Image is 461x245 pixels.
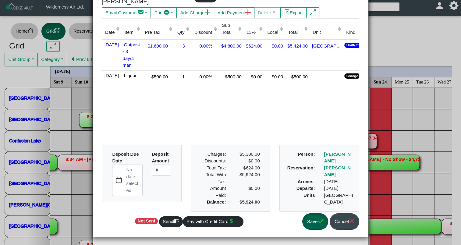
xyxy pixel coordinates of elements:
div: $4,800.00 [220,41,242,50]
a: [PERSON_NAME] [324,165,351,177]
svg: envelope fill [138,9,144,15]
div: Charges: [197,151,230,158]
button: Pay with Credit Cardcurrency dollarplus [183,216,244,227]
div: Sub Total [222,22,236,36]
div: $500.00 [286,72,308,80]
div: [GEOGRAPHIC_DATA] [319,192,358,206]
button: Sendmailbox2 [159,216,183,227]
button: Cancelx [330,213,359,230]
div: Total [288,29,303,36]
button: Add Paymentplus lg [214,7,254,18]
div: Kind [346,29,358,36]
button: Deletex [254,7,281,18]
span: Liquor [123,72,137,78]
b: Balance: [207,199,226,204]
div: $0.00 [265,72,283,80]
svg: currency dollar [229,218,234,224]
button: Printprinter fill [151,7,177,18]
div: $1,600.00 [143,41,172,50]
div: $500.00 [143,72,172,80]
b: Deposit Amount [152,151,169,164]
button: Add Chargeplus lg [176,7,214,18]
div: 0.00% [192,72,217,80]
a: [PERSON_NAME] [324,151,351,164]
b: Departs: [296,186,315,191]
div: Amount Paid: [197,185,230,199]
span: [DATE] [103,41,119,47]
div: $0.00 [230,185,264,199]
div: Unit [313,29,336,36]
svg: plus [234,218,240,224]
button: file excelExport [280,7,307,18]
div: 13% [246,29,257,36]
div: Pre Tax [145,29,167,36]
svg: calendar [116,177,122,183]
b: Reservation: [287,165,315,170]
svg: plus lg [205,9,211,15]
span: $5,300.00 [239,151,260,157]
div: $0.00 [230,158,264,165]
div: [GEOGRAPHIC_DATA] [311,41,341,50]
b: Person: [298,151,315,157]
svg: printer fill [164,9,169,15]
div: Total Tax: [197,165,230,172]
div: 3 [176,41,190,50]
button: Email Customerenvelope fill [102,7,151,18]
div: $624.00 [235,165,260,172]
button: Savecheck [302,213,328,230]
div: Discount [194,29,212,36]
svg: check [317,218,323,224]
b: Arrives: [298,179,315,184]
div: $5,924.00 [230,171,264,185]
div: $0.00 [265,41,283,50]
svg: arrows angle expand [310,9,316,15]
b: Units [303,193,315,198]
div: $0.00 [245,72,262,80]
div: $500.00 [220,72,242,80]
div: 0.00% [192,41,217,50]
div: [DATE] [319,178,358,185]
div: Local [267,29,278,36]
div: 1 [176,72,190,80]
div: Date [105,29,115,36]
svg: x [349,218,355,224]
div: Discounts: [197,158,230,165]
label: No date selected [125,165,142,196]
svg: mailbox2 [173,218,179,224]
span: Not Sent [135,218,158,224]
span: [DATE] [103,72,119,78]
svg: plus lg [245,9,251,15]
button: calendar [112,165,125,196]
span: Outpost - 3 day/4 man [123,41,140,68]
div: Total With Tax: [197,171,230,185]
div: $624.00 [245,41,262,50]
div: Qty [177,29,184,36]
div: $5,424.00 [286,41,308,50]
b: Deposit Due Date [112,151,139,164]
div: [DATE] [319,185,358,192]
button: arrows angle expand [306,7,319,18]
svg: file excel [284,9,290,15]
b: $5,924.00 [239,199,260,204]
div: Item [125,29,135,36]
